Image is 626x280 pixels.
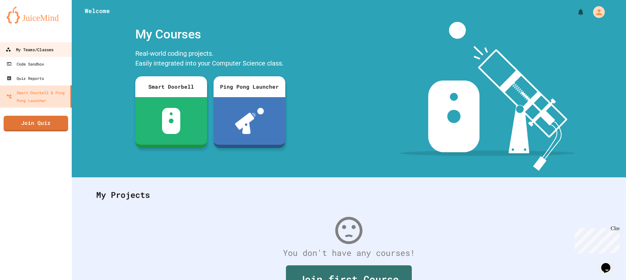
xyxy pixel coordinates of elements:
div: Real-world coding projects. Easily integrated into your Computer Science class. [132,47,289,71]
div: My Teams/Classes [6,46,53,54]
img: sdb-white.svg [162,108,181,134]
div: Ping Pong Launcher [214,76,285,97]
a: Join Quiz [4,116,68,131]
img: ppl-with-ball.png [235,108,264,134]
div: Code Sandbox [7,60,44,68]
div: Chat with us now!Close [3,3,45,41]
div: My Projects [90,182,608,208]
div: Quiz Reports [7,74,44,82]
img: logo-orange.svg [7,7,65,23]
iframe: chat widget [599,254,619,273]
div: You don't have any courses! [90,247,608,259]
iframe: chat widget [572,226,619,253]
div: My Account [586,5,606,20]
img: banner-image-my-projects.png [400,22,575,171]
div: My Notifications [565,7,586,18]
div: Smart Doorbell [135,76,207,97]
div: My Courses [132,22,289,47]
div: Smart Doorbell & Ping Pong Launcher [7,89,68,104]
